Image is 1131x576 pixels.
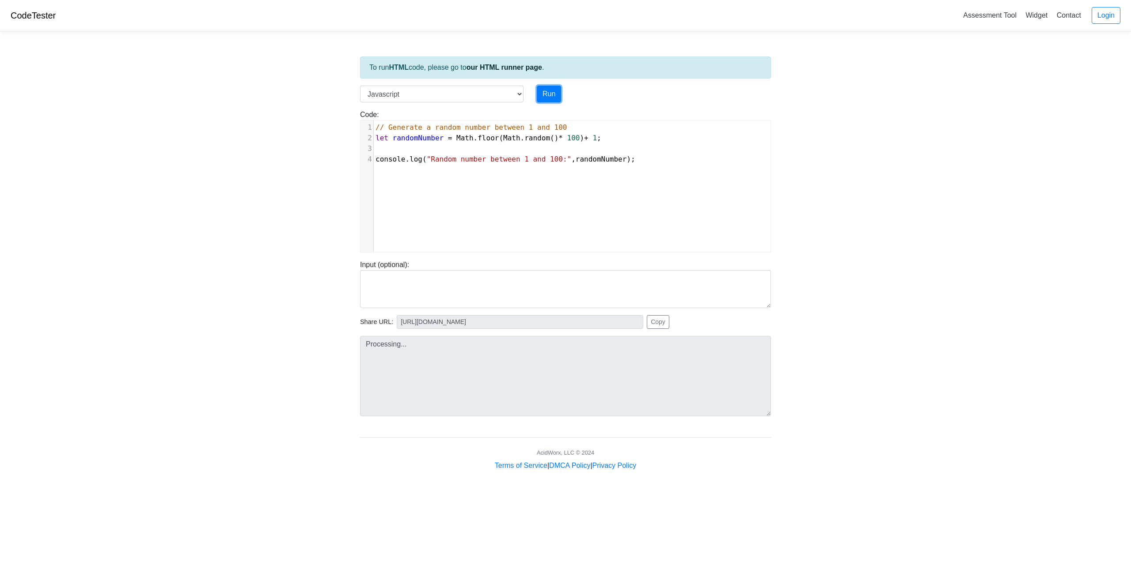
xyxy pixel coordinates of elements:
[376,134,388,142] span: let
[397,315,643,329] input: No share available yet
[592,134,597,142] span: 1
[537,448,594,457] div: AcidWorx, LLC © 2024
[567,134,580,142] span: 100
[456,134,474,142] span: Math
[393,134,444,142] span: randomNumber
[960,8,1020,23] a: Assessment Tool
[360,56,771,79] div: To run code, please go to .
[495,462,547,469] a: Terms of Service
[376,123,567,132] span: // Generate a random number between 1 and 100
[11,11,56,20] a: CodeTester
[524,134,550,142] span: random
[361,143,373,154] div: 3
[361,154,373,165] div: 4
[537,86,561,102] button: Run
[410,155,422,163] span: log
[448,134,452,142] span: =
[361,133,373,143] div: 2
[353,109,778,252] div: Code:
[478,134,499,142] span: floor
[549,462,590,469] a: DMCA Policy
[576,155,627,163] span: randomNumber
[389,64,408,71] strong: HTML
[584,134,588,142] span: +
[467,64,542,71] a: our HTML runner page
[376,134,601,142] span: . ( . () ) ;
[1092,7,1120,24] a: Login
[353,260,778,308] div: Input (optional):
[427,155,572,163] span: "Random number between 1 and 100:"
[495,460,636,471] div: | |
[1053,8,1085,23] a: Contact
[647,315,669,329] button: Copy
[376,155,635,163] span: . ( , );
[1022,8,1051,23] a: Widget
[503,134,520,142] span: Math
[376,155,405,163] span: console
[592,462,637,469] a: Privacy Policy
[360,317,393,327] span: Share URL:
[361,122,373,133] div: 1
